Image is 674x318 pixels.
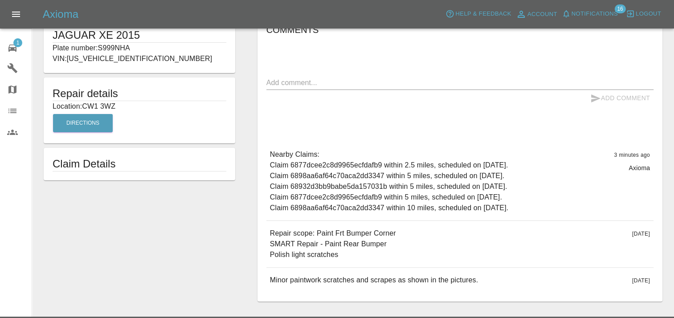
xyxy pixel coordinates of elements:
[624,7,663,21] button: Logout
[270,275,478,285] p: Minor paintwork scratches and scrapes as shown in the pictures.
[53,28,226,42] h1: JAGUAR XE 2015
[13,38,22,47] span: 1
[560,7,620,21] button: Notifications
[527,9,557,20] span: Account
[53,43,226,53] p: Plate number: S999NHA
[572,9,618,19] span: Notifications
[53,114,113,132] button: Directions
[632,231,650,237] span: [DATE]
[53,157,226,171] h1: Claim Details
[270,149,509,213] p: Nearby Claims: Claim 6877dcee2c8d9965ecfdafb9 within 2.5 miles, scheduled on [DATE]. Claim 6898aa...
[443,7,513,21] button: Help & Feedback
[614,4,625,13] span: 16
[53,101,226,112] p: Location: CW1 3WZ
[5,4,27,25] button: Open drawer
[266,23,654,37] h6: Comments
[636,9,661,19] span: Logout
[455,9,511,19] span: Help & Feedback
[629,163,650,172] p: Axioma
[43,7,78,21] h5: Axioma
[53,86,226,101] h5: Repair details
[632,277,650,284] span: [DATE]
[270,228,396,260] p: Repair scope: Paint Frt Bumper Corner SMART Repair - Paint Rear Bumper Polish light scratches
[614,152,650,158] span: 3 minutes ago
[53,53,226,64] p: VIN: [US_VEHICLE_IDENTIFICATION_NUMBER]
[514,7,560,21] a: Account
